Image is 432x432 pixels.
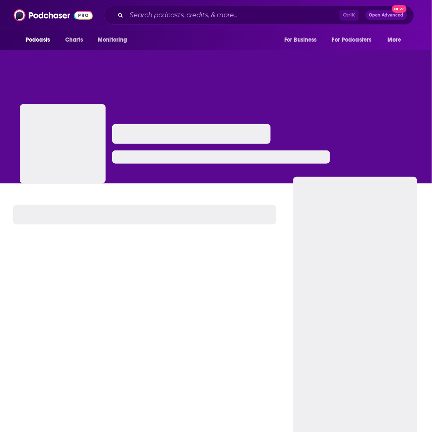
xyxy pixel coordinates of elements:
span: Charts [65,34,83,46]
span: Open Advanced [369,13,404,17]
button: open menu [327,32,384,48]
span: New [392,5,407,13]
button: open menu [20,32,61,48]
button: Open AdvancedNew [366,10,407,20]
img: Podchaser - Follow, Share and Rate Podcasts [14,7,93,23]
span: More [388,34,402,46]
span: Ctrl K [340,10,359,21]
a: Charts [60,32,88,48]
span: For Podcasters [332,34,372,46]
span: Podcasts [26,34,50,46]
button: open menu [279,32,327,48]
button: open menu [92,32,138,48]
div: Search podcasts, credits, & more... [104,6,414,25]
span: Monitoring [98,34,127,46]
span: For Business [284,34,317,46]
input: Search podcasts, credits, & more... [127,9,340,22]
button: open menu [382,32,412,48]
